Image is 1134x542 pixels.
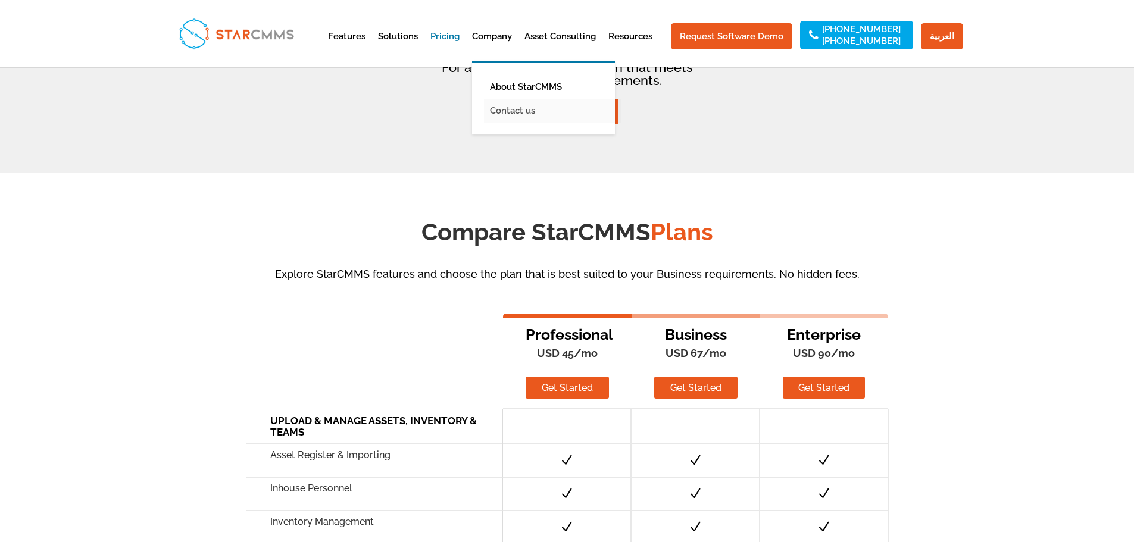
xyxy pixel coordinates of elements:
h6: Enterprise [783,327,865,342]
a: Pricing [430,32,460,61]
a: Contact us [484,99,621,123]
h4: USD 45/mo [526,342,609,365]
p: Explore StarCMMS features and choose the plan that is best suited to your Business requirements. ... [246,267,889,281]
h6: Business [654,327,738,342]
a: العربية [921,23,963,49]
a: Solutions [378,32,418,61]
h2: Compare StarCMMS [246,220,889,250]
img: StarCMMS [174,13,299,54]
a: Request Software Demo [671,23,792,49]
a: Get Started [654,377,738,399]
a: [PHONE_NUMBER] [822,37,901,45]
a: About StarCMMS [484,75,621,99]
a: Resources [608,32,652,61]
h4: USD 67/mo [654,342,738,365]
h3: For a comprehensive solution that meets all your business requirements. [246,61,889,93]
h5: Inventory Management [270,517,502,527]
a: [PHONE_NUMBER] [822,25,901,33]
a: Features [328,32,365,61]
h5: Inhouse Personnel [270,484,502,493]
strong: Plans [651,218,713,246]
h4: USD 90/mo [783,342,865,365]
a: Asset Consulting [524,32,596,61]
h5: Asset Register & Importing [270,450,502,460]
h6: Professional [526,327,609,342]
a: Get Started [526,377,609,399]
iframe: Chat Widget [936,413,1134,542]
a: Get Started [783,377,865,399]
h6: UPLOAD & MANAGE ASSETS, INVENTORY & TEAMS [270,415,502,437]
a: Company [472,32,512,61]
